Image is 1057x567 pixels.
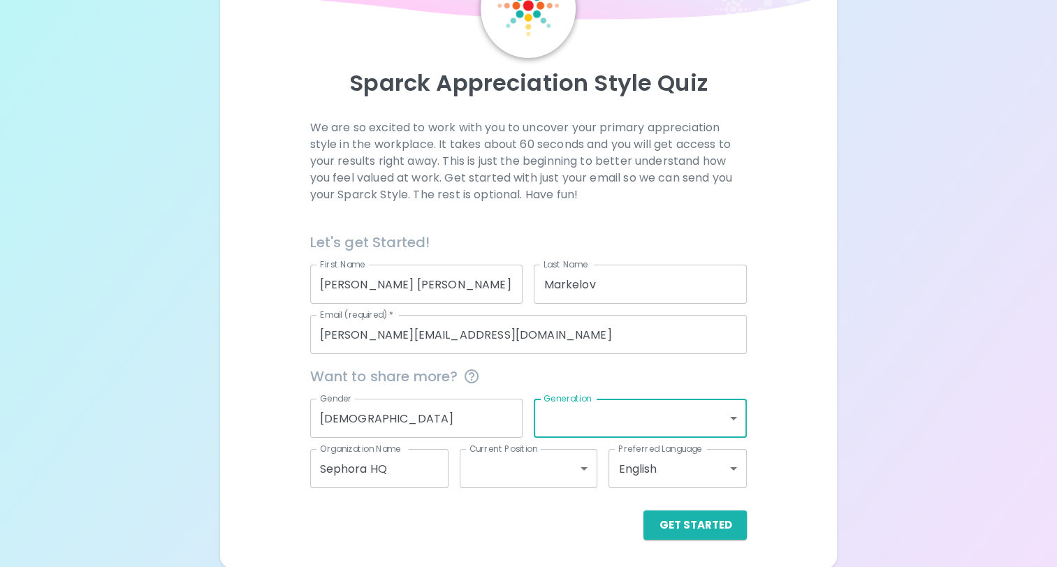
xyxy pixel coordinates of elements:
label: Last Name [544,258,588,270]
label: First Name [320,258,365,270]
button: Get Started [643,510,747,540]
h6: Let's get Started! [310,231,748,253]
label: Current Position [469,443,537,455]
svg: This information is completely confidential and only used for aggregated appreciation studies at ... [463,368,480,385]
label: Email (required) [320,309,394,321]
p: Sparck Appreciation Style Quiz [237,69,820,97]
label: Generation [544,392,592,404]
p: We are so excited to work with you to uncover your primary appreciation style in the workplace. I... [310,119,748,203]
span: Want to share more? [310,365,748,388]
div: English [608,449,747,488]
label: Gender [320,392,352,404]
label: Organization Name [320,443,401,455]
label: Preferred Language [618,443,702,455]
